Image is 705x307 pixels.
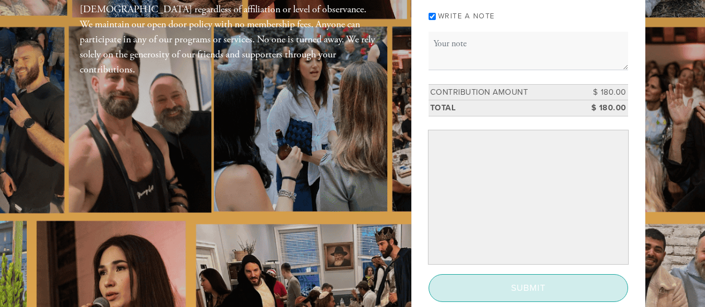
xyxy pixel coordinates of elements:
[578,100,628,116] td: $ 180.00
[431,133,626,262] iframe: Secure payment input frame
[429,84,578,100] td: Contribution Amount
[429,274,628,302] input: Submit
[578,84,628,100] td: $ 180.00
[438,12,495,21] label: Write a note
[429,100,578,116] td: Total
